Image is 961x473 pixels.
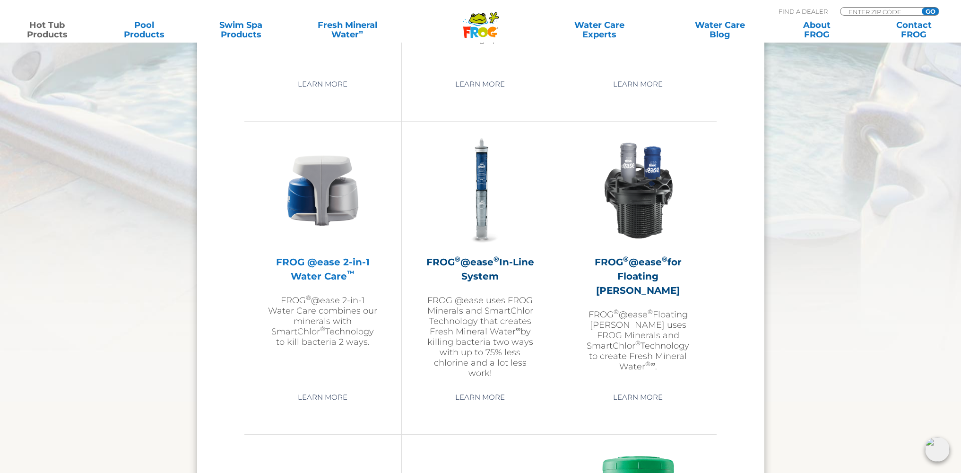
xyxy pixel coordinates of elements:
a: Swim SpaProducts [203,20,278,39]
input: Zip Code Form [848,8,911,16]
sup: ∞ [516,325,520,333]
img: openIcon [925,437,950,462]
a: Learn More [602,76,674,93]
a: Water CareExperts [538,20,661,39]
img: inline-system-300x300.png [425,136,535,245]
sup: ® [645,360,650,368]
a: AboutFROG [779,20,855,39]
img: @ease-2-in-1-Holder-v2-300x300.png [268,136,378,245]
h2: FROG @ease for Floating [PERSON_NAME] [583,255,693,298]
p: FROG @ease uses FROG Minerals and SmartChlor Technology that creates Fresh Mineral Water by killi... [425,295,535,378]
img: InLineWeir_Front_High_inserting-v2-300x300.png [583,136,693,245]
p: FROG @ease 2-in-1 Water Care combines our minerals with SmartChlor Technology to kill bacteria 2 ... [268,295,378,347]
sup: ™ [347,269,355,278]
a: FROG @ease 2-in-1 Water Care™FROG®@ease 2-in-1 Water Care combines our minerals with SmartChlor®T... [268,136,378,382]
a: Learn More [444,389,516,406]
p: FROG @ease Floating [PERSON_NAME] uses FROG Minerals and SmartChlor Technology to create Fresh Mi... [583,309,693,372]
sup: ® [455,254,460,263]
a: Learn More [287,389,358,406]
sup: ® [635,339,641,347]
a: Fresh MineralWater∞ [300,20,394,39]
h2: FROG @ease In-Line System [425,255,535,283]
a: Learn More [287,76,358,93]
sup: ∞ [650,360,655,368]
sup: ® [320,325,325,333]
p: Find A Dealer [779,7,828,16]
a: ContactFROG [876,20,951,39]
a: Learn More [444,76,516,93]
sup: ® [614,308,619,315]
h2: FROG @ease 2-in-1 Water Care [268,255,378,283]
sup: ∞ [359,28,364,35]
sup: ® [493,254,499,263]
input: GO [922,8,939,15]
a: PoolProducts [106,20,182,39]
sup: ® [623,254,629,263]
sup: ® [306,294,311,301]
sup: ® [662,254,667,263]
sup: ® [648,308,653,315]
a: Water CareBlog [683,20,758,39]
a: Hot TubProducts [9,20,85,39]
a: FROG®@ease®for Floating [PERSON_NAME]FROG®@ease®Floating [PERSON_NAME] uses FROG Minerals and Sma... [583,136,693,382]
a: Learn More [602,389,674,406]
a: FROG®@ease®In-Line SystemFROG @ease uses FROG Minerals and SmartChlor Technology that creates Fre... [425,136,535,382]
